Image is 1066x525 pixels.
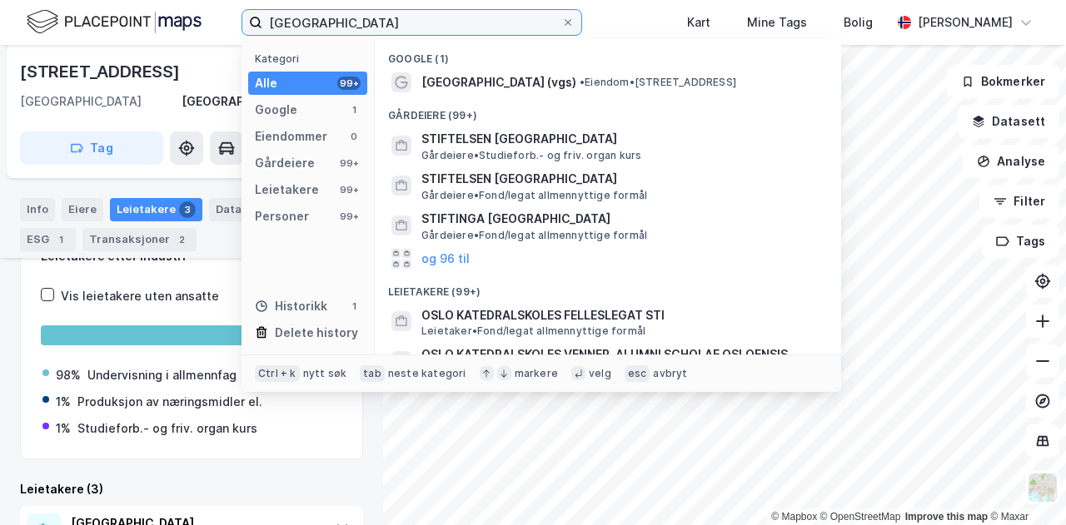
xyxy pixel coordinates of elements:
[20,479,363,499] div: Leietakere (3)
[255,153,315,173] div: Gårdeiere
[255,296,327,316] div: Historikk
[421,72,576,92] span: [GEOGRAPHIC_DATA] (vgs)
[77,419,257,438] div: Studieforb.- og friv. organ kurs
[421,189,647,202] span: Gårdeiere • Fond/legat allmennyttige formål
[173,231,190,248] div: 2
[20,198,55,221] div: Info
[82,228,197,251] div: Transaksjoner
[918,12,1013,32] div: [PERSON_NAME]
[20,228,76,251] div: ESG
[62,198,103,221] div: Eiere
[421,324,645,338] span: Leietaker • Fond/legat allmennyttige formål
[337,156,361,170] div: 99+
[255,73,277,93] div: Alle
[515,367,558,380] div: markere
[255,365,300,382] div: Ctrl + k
[209,198,271,221] div: Datasett
[589,367,611,380] div: velg
[347,300,361,313] div: 1
[421,169,821,189] span: STIFTELSEN [GEOGRAPHIC_DATA]
[262,10,561,35] input: Søk på adresse, matrikkel, gårdeiere, leietakere eller personer
[421,209,821,229] span: STIFTINGA [GEOGRAPHIC_DATA]
[52,231,69,248] div: 1
[844,12,873,32] div: Bolig
[625,365,650,382] div: esc
[255,126,327,146] div: Eiendommer
[255,100,297,120] div: Google
[947,65,1059,98] button: Bokmerker
[275,323,358,343] div: Delete history
[255,180,319,200] div: Leietakere
[375,96,841,126] div: Gårdeiere (99+)
[347,130,361,143] div: 0
[337,210,361,223] div: 99+
[347,103,361,116] div: 1
[421,305,821,325] span: OSLO KATEDRALSKOLES FELLESLEGAT STI
[421,229,647,242] span: Gårdeiere • Fond/legat allmennyttige formål
[421,344,821,364] span: OSLO KATEDRALSKOLES VENNER, ALUMNI SCHOLAE OSLOENSIS
[303,367,347,380] div: nytt søk
[56,419,71,438] div: 1%
[375,272,841,302] div: Leietakere (99+)
[77,392,262,412] div: Produksjon av næringsmidler el.
[255,52,367,65] div: Kategori
[56,392,71,412] div: 1%
[360,365,385,382] div: tab
[580,76,585,88] span: •
[337,183,361,196] div: 99+
[963,145,1059,178] button: Analyse
[653,367,687,380] div: avbryt
[982,225,1059,258] button: Tags
[979,185,1059,218] button: Filter
[375,39,841,69] div: Google (1)
[20,92,142,111] div: [GEOGRAPHIC_DATA]
[983,445,1066,525] iframe: Chat Widget
[337,77,361,90] div: 99+
[687,12,710,32] div: Kart
[27,7,202,37] img: logo.f888ab2527a4732fd821a326f86c7f29.svg
[61,286,219,306] div: Vis leietakere uten ansatte
[87,365,237,385] div: Undervisning i allmennfag
[388,367,466,380] div: neste kategori
[20,58,183,85] div: [STREET_ADDRESS]
[110,198,202,221] div: Leietakere
[421,129,821,149] span: STIFTELSEN [GEOGRAPHIC_DATA]
[56,365,81,385] div: 98%
[182,92,363,111] div: [GEOGRAPHIC_DATA], 208/768
[255,206,309,226] div: Personer
[820,511,901,523] a: OpenStreetMap
[20,131,163,165] button: Tag
[958,105,1059,138] button: Datasett
[421,249,470,269] button: og 96 til
[905,511,988,523] a: Improve this map
[580,76,736,89] span: Eiendom • [STREET_ADDRESS]
[421,149,641,162] span: Gårdeiere • Studieforb.- og friv. organ kurs
[179,201,196,218] div: 3
[747,12,807,32] div: Mine Tags
[771,511,817,523] a: Mapbox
